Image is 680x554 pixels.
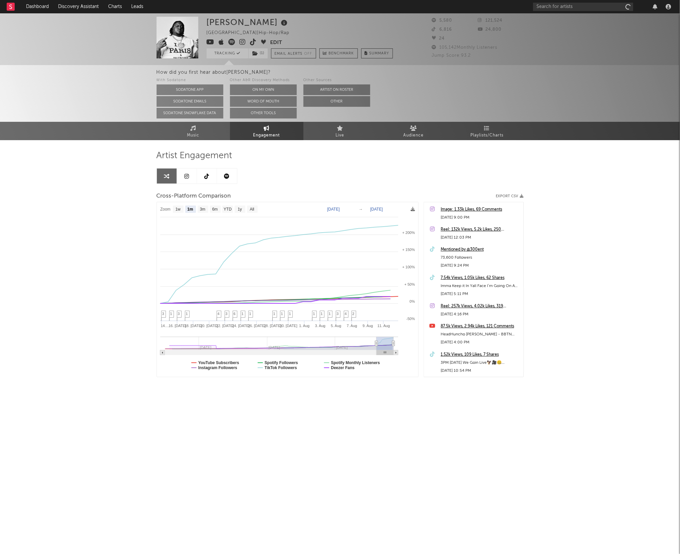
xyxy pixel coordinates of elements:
[432,45,498,50] span: 105,142 Monthly Listeners
[441,290,520,298] div: [DATE] 5:11 PM
[329,312,331,316] span: 1
[321,312,323,316] span: 1
[303,96,370,107] button: Other
[402,248,415,252] text: + 150%
[432,53,471,58] span: Jump Score: 93.2
[441,274,520,282] a: 7.54k Views, 1.05k Likes, 62 Shares
[264,324,281,328] text: 28. [DATE]
[157,76,223,84] div: With Sodatone
[230,84,297,95] button: On My Own
[319,48,358,58] a: Benchmark
[223,207,231,212] text: YTD
[377,122,450,140] a: Audience
[178,312,180,316] span: 3
[404,282,415,286] text: + 50%
[198,360,239,365] text: YouTube Subscribers
[432,36,445,41] span: 24
[249,48,268,58] button: (1)
[329,50,354,58] span: Benchmark
[370,207,383,212] text: [DATE]
[270,39,282,47] button: Edit
[157,84,223,95] button: Sodatone App
[337,312,339,316] span: 3
[402,265,415,269] text: + 100%
[441,302,520,310] a: Reel: 257k Views, 4.02k Likes, 319 Comments
[157,152,232,160] span: Artist Engagement
[441,254,520,262] div: 73,600 Followers
[264,360,298,365] text: Spotify Followers
[157,96,223,107] button: Sodatone Emails
[327,207,340,212] text: [DATE]
[161,324,169,328] text: 14.…
[253,131,280,140] span: Engagement
[478,27,501,32] span: 24,800
[441,338,520,346] div: [DATE] 4:00 PM
[370,52,389,55] span: Summary
[200,324,218,328] text: 20. [DATE]
[402,231,415,235] text: + 200%
[242,312,244,316] span: 1
[432,18,452,23] span: 5,580
[315,324,325,328] text: 3. Aug
[441,246,520,254] a: Mentioned by @300ent
[496,194,524,198] button: Export CSV
[230,108,297,118] button: Other Tools
[331,365,355,370] text: Deezer Fans
[289,312,291,316] span: 1
[157,122,230,140] a: Music
[441,226,520,234] a: Reel: 132k Views, 5.2k Likes, 250 Comments
[279,324,297,328] text: 30. [DATE]
[157,108,223,118] button: Sodatone Snowflake Data
[331,324,341,328] text: 5. Aug
[187,131,199,140] span: Music
[271,48,316,58] button: Email AlertsOff
[212,207,218,212] text: 6m
[234,312,236,316] span: 6
[186,312,188,316] span: 1
[175,207,181,212] text: 1w
[441,367,520,375] div: [DATE] 10:54 PM
[347,324,357,328] text: 7. Aug
[304,52,312,56] em: Off
[441,322,520,330] a: 87.5k Views, 2.94k Likes, 121 Comments
[198,365,237,370] text: Instagram Followers
[264,365,297,370] text: TikTok Followers
[169,324,186,328] text: 16. [DATE]
[410,299,415,303] text: 0%
[533,3,633,11] input: Search for artists
[230,76,297,84] div: Other A&R Discovery Methods
[238,207,242,212] text: 1y
[441,330,520,338] div: HeadHuncho [PERSON_NAME] - BBTN [Official Video]
[432,27,452,32] span: 6,816
[230,96,297,107] button: Word Of Mouth
[361,48,393,58] button: Summary
[248,324,265,328] text: 26. [DATE]
[359,207,363,212] text: →
[363,324,373,328] text: 9. Aug
[345,312,347,316] span: 4
[441,234,520,242] div: [DATE] 12:03 PM
[313,312,315,316] span: 1
[216,324,234,328] text: 22. [DATE]
[303,84,370,95] button: Artist on Roster
[441,214,520,222] div: [DATE] 9:00 PM
[441,351,520,359] a: 1.52k Views, 109 Likes, 7 Shares
[273,312,275,316] span: 1
[303,76,370,84] div: Other Sources
[299,324,309,328] text: 1. Aug
[441,359,520,367] div: 3PM [DATE] We Goin Live🦅🎥🤐 #UsOrNun #2700 #NewDallas #FreeDaBros #FreePP
[441,206,520,214] a: Image: 1.33k Likes, 69 Comments
[218,312,220,316] span: 4
[160,207,171,212] text: Zoom
[207,29,297,37] div: [GEOGRAPHIC_DATA] | Hip-Hop/Rap
[207,17,289,28] div: [PERSON_NAME]
[303,122,377,140] a: Live
[331,360,380,365] text: Spotify Monthly Listeners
